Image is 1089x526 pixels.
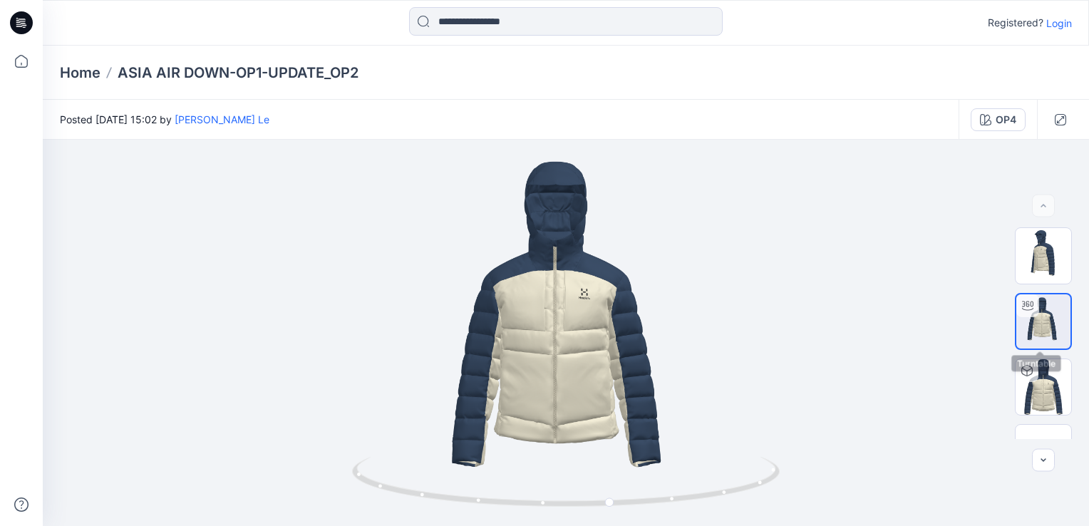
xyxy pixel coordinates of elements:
img: Thumbnail [1016,228,1071,284]
p: Login [1046,16,1072,31]
span: Posted [DATE] 15:02 by [60,112,269,127]
a: Home [60,63,100,83]
p: ASIA AIR DOWN-OP1-UPDATE_OP2 [118,63,358,83]
img: All colorways [1016,435,1071,469]
p: Registered? [988,14,1043,31]
div: OP4 [996,112,1016,128]
img: Turntable [1016,294,1070,349]
button: OP4 [971,108,1026,131]
img: ASIA AIR DOWN-OP1-UPDATE_OP2 OP4 [1016,359,1071,415]
a: [PERSON_NAME] Le [175,113,269,125]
